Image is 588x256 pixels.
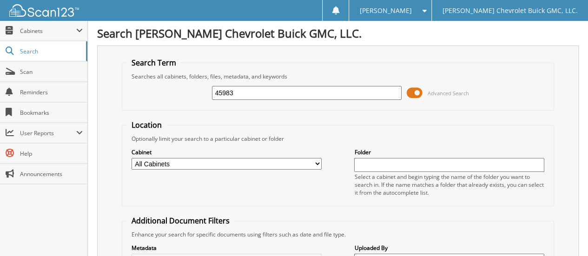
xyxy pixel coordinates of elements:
[127,230,549,238] div: Enhance your search for specific documents using filters such as date and file type.
[20,170,83,178] span: Announcements
[354,148,544,156] label: Folder
[127,216,234,226] legend: Additional Document Filters
[427,90,469,97] span: Advanced Search
[127,58,181,68] legend: Search Term
[132,244,322,252] label: Metadata
[442,8,577,13] span: [PERSON_NAME] Chevrolet Buick GMC, LLC.
[20,47,81,55] span: Search
[20,109,83,117] span: Bookmarks
[360,8,412,13] span: [PERSON_NAME]
[127,135,549,143] div: Optionally limit your search to a particular cabinet or folder
[20,150,83,158] span: Help
[127,72,549,80] div: Searches all cabinets, folders, files, metadata, and keywords
[354,173,544,197] div: Select a cabinet and begin typing the name of the folder you want to search in. If the name match...
[542,211,588,256] iframe: Chat Widget
[20,27,76,35] span: Cabinets
[20,88,83,96] span: Reminders
[20,68,83,76] span: Scan
[132,148,322,156] label: Cabinet
[20,129,76,137] span: User Reports
[97,26,579,41] h1: Search [PERSON_NAME] Chevrolet Buick GMC, LLC.
[354,244,544,252] label: Uploaded By
[9,4,79,17] img: scan123-logo-white.svg
[127,120,166,130] legend: Location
